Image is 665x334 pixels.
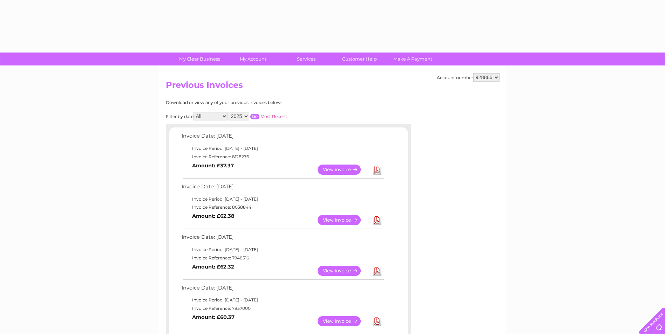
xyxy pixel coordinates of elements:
a: Download [373,215,381,225]
td: Invoice Reference: 8038844 [180,203,385,211]
td: Invoice Date: [DATE] [180,182,385,195]
a: View [318,316,369,326]
a: Make A Payment [384,53,442,65]
td: Invoice Period: [DATE] - [DATE] [180,195,385,203]
a: Download [373,165,381,175]
a: Most Recent [260,114,287,119]
div: Download or view any of your previous invoices below. [166,100,350,105]
div: Account number [437,73,500,82]
b: Amount: £37.37 [192,162,234,169]
td: Invoice Reference: 7857000 [180,304,385,313]
td: Invoice Date: [DATE] [180,232,385,245]
b: Amount: £62.38 [192,213,235,219]
a: Download [373,266,381,276]
a: View [318,266,369,276]
td: Invoice Period: [DATE] - [DATE] [180,296,385,304]
a: My Account [224,53,282,65]
a: View [318,215,369,225]
a: View [318,165,369,175]
td: Invoice Period: [DATE] - [DATE] [180,144,385,153]
a: Customer Help [331,53,388,65]
div: Filter by date [166,112,350,120]
td: Invoice Date: [DATE] [180,283,385,296]
td: Invoice Period: [DATE] - [DATE] [180,245,385,254]
a: Services [277,53,335,65]
td: Invoice Reference: 7948516 [180,254,385,262]
b: Amount: £62.32 [192,264,234,270]
td: Invoice Reference: 8128276 [180,153,385,161]
h2: Previous Invoices [166,80,500,93]
a: Download [373,316,381,326]
a: My Clear Business [171,53,229,65]
td: Invoice Date: [DATE] [180,131,385,144]
b: Amount: £60.37 [192,314,235,320]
